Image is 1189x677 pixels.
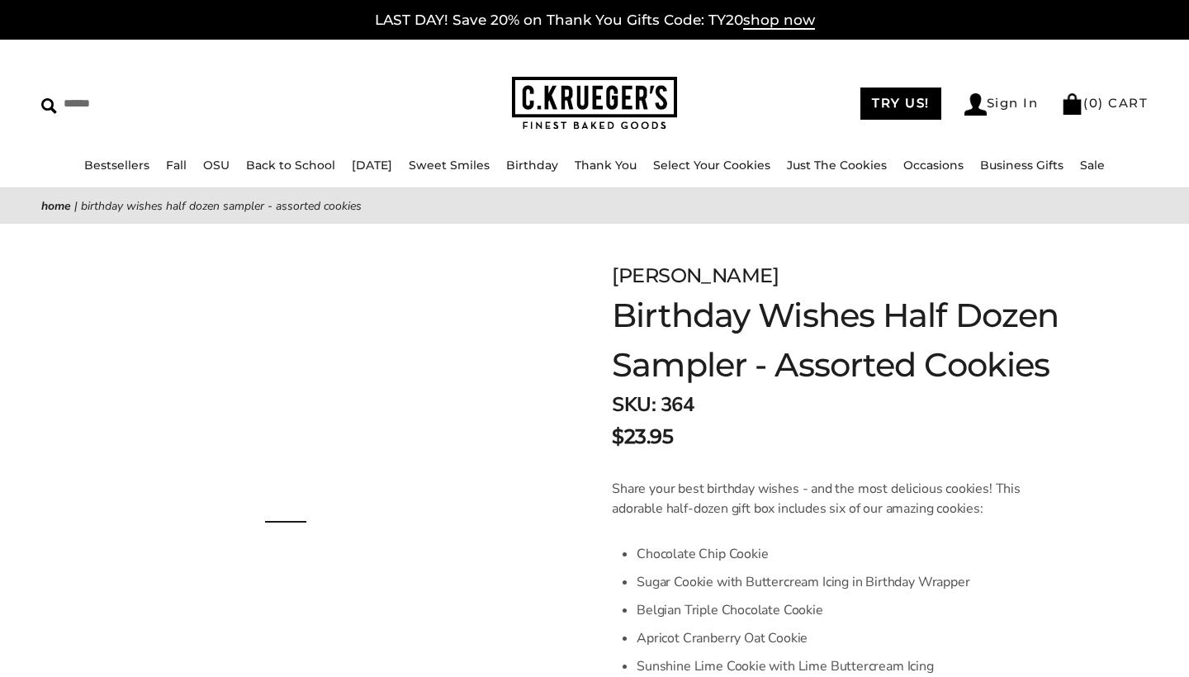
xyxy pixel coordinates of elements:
a: OSU [203,158,230,173]
div: [PERSON_NAME] [612,261,1106,291]
img: C.KRUEGER'S [512,77,677,130]
nav: breadcrumbs [41,196,1148,215]
span: Birthday Wishes Half Dozen Sampler - Assorted Cookies [81,198,362,214]
a: Birthday [506,158,558,173]
a: Fall [166,158,187,173]
li: Belgian Triple Chocolate Cookie [637,596,1063,624]
img: Bag [1061,93,1083,115]
a: [DATE] [352,158,392,173]
a: Sale [1080,158,1105,173]
a: Sweet Smiles [409,158,490,173]
span: 0 [1089,95,1099,111]
strong: SKU: [612,391,656,418]
p: Share your best birthday wishes - and the most delicious cookies! This adorable half-dozen gift b... [612,479,1063,518]
a: Bestsellers [84,158,149,173]
li: Apricot Cranberry Oat Cookie [637,624,1063,652]
a: TRY US! [860,88,941,120]
a: Occasions [903,158,964,173]
a: Back to School [246,158,335,173]
a: Sign In [964,93,1039,116]
a: LAST DAY! Save 20% on Thank You Gifts Code: TY20shop now [375,12,815,30]
input: Search [41,91,301,116]
span: $23.95 [612,422,673,452]
a: Select Your Cookies [653,158,770,173]
a: Home [41,198,71,214]
h1: Birthday Wishes Half Dozen Sampler - Assorted Cookies [612,291,1106,390]
span: | [74,198,78,214]
span: 364 [661,391,694,418]
img: Search [41,98,57,114]
a: (0) CART [1061,95,1148,111]
img: Account [964,93,987,116]
a: Business Gifts [980,158,1063,173]
a: Thank You [575,158,637,173]
span: shop now [743,12,815,30]
li: Chocolate Chip Cookie [637,540,1063,568]
li: Sugar Cookie with Buttercream Icing in Birthday Wrapper [637,568,1063,596]
a: Just The Cookies [787,158,887,173]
